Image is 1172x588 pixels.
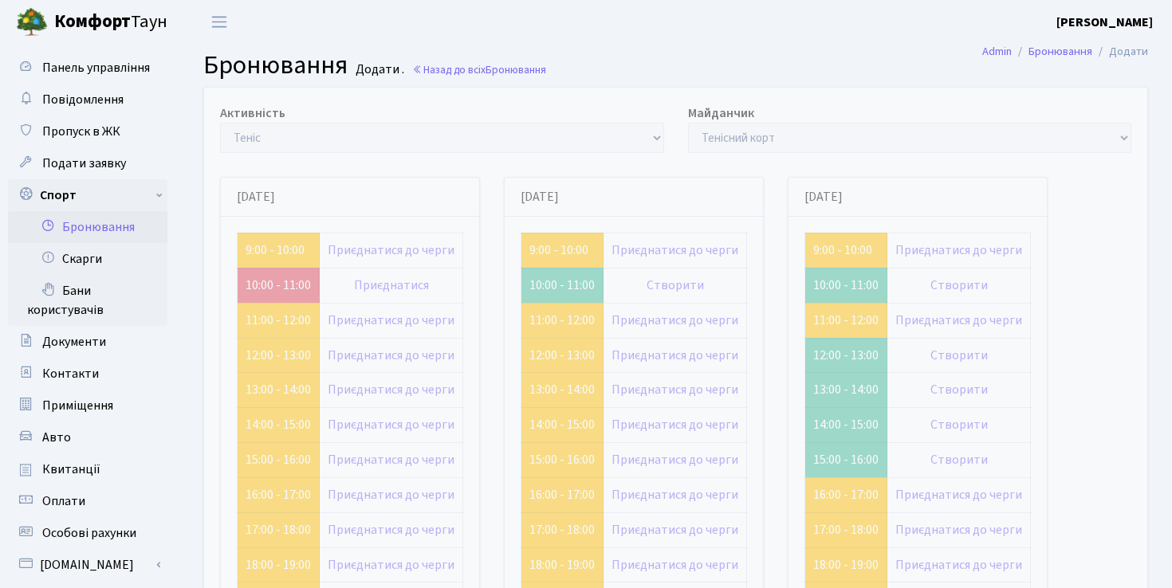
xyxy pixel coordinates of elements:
a: Приєднатися до черги [895,556,1022,574]
a: Особові рахунки [8,517,167,549]
a: 17:00 - 18:00 [529,521,595,539]
a: 11:00 - 12:00 [813,312,879,329]
small: Додати . [352,62,404,77]
a: 11:00 - 12:00 [529,312,595,329]
a: Створити [930,381,988,398]
a: Приєднатися до черги [328,241,454,259]
a: Назад до всіхБронювання [412,62,546,77]
a: 16:00 - 17:00 [813,486,879,504]
a: [PERSON_NAME] [1056,13,1153,32]
a: Приєднатися до черги [328,347,454,364]
span: Таун [54,9,167,36]
a: Панель управління [8,52,167,84]
a: Admin [982,43,1012,60]
a: 15:00 - 16:00 [529,451,595,468]
a: 15:00 - 16:00 [246,451,311,468]
a: 16:00 - 17:00 [246,486,311,504]
span: Бронювання [203,47,348,84]
a: 18:00 - 19:00 [246,556,311,574]
a: 10:00 - 11:00 [246,276,311,294]
a: Пропуск в ЖК [8,116,167,147]
a: 18:00 - 19:00 [529,556,595,574]
a: Приєднатися до черги [612,347,738,364]
a: 9:00 - 10:00 [529,241,588,259]
span: Авто [42,429,71,446]
a: 9:00 - 10:00 [813,241,872,259]
span: Подати заявку [42,155,126,172]
a: Бронювання [1028,43,1092,60]
a: Приєднатися до черги [328,416,454,433]
a: 13:00 - 14:00 [246,381,311,398]
a: Бронювання [8,211,167,243]
td: 10:00 - 11:00 [805,268,887,303]
a: Приєднатися до черги [612,521,738,539]
a: Контакти [8,358,167,390]
img: logo.png [16,6,48,38]
a: Приєднатися до черги [328,381,454,398]
label: Активність [220,104,285,123]
a: Приєднатися до черги [612,381,738,398]
a: Приєднатися до черги [612,556,738,574]
a: Скарги [8,243,167,275]
a: Авто [8,421,167,453]
a: Документи [8,326,167,358]
a: Приєднатися до черги [612,486,738,504]
b: [PERSON_NAME] [1056,14,1153,31]
a: 16:00 - 17:00 [529,486,595,504]
a: Приєднатися до черги [895,486,1022,504]
span: Панель управління [42,59,150,76]
a: Приєднатися до черги [328,312,454,329]
span: Документи [42,333,106,351]
a: Створити [930,416,988,433]
a: Приєднатися до черги [895,312,1022,329]
label: Майданчик [688,104,754,123]
a: Оплати [8,485,167,517]
span: Пропуск в ЖК [42,123,120,140]
a: Приєднатися до черги [328,486,454,504]
div: [DATE] [505,178,763,217]
a: Повідомлення [8,84,167,116]
a: Спорт [8,179,167,211]
a: Приєднатися до черги [612,451,738,468]
button: Переключити навігацію [199,9,239,35]
a: [DOMAIN_NAME] [8,549,167,581]
a: 14:00 - 15:00 [246,416,311,433]
td: 12:00 - 13:00 [805,338,887,373]
li: Додати [1092,43,1148,61]
span: Квитанції [42,461,100,478]
a: Приєднатися до черги [328,521,454,539]
a: Приєднатися до черги [895,241,1022,259]
a: Приєднатися до черги [612,416,738,433]
a: 11:00 - 12:00 [246,312,311,329]
span: Особові рахунки [42,524,136,542]
a: 17:00 - 18:00 [246,521,311,539]
td: 13:00 - 14:00 [805,373,887,408]
b: Комфорт [54,9,131,34]
a: 12:00 - 13:00 [246,347,311,364]
a: Бани користувачів [8,275,167,326]
a: Створити [930,451,988,468]
a: Приєднатися до черги [895,521,1022,539]
a: 13:00 - 14:00 [529,381,595,398]
a: Приєднатися [354,276,429,294]
nav: breadcrumb [958,35,1172,69]
a: Подати заявку [8,147,167,179]
a: Приєднатися до черги [328,451,454,468]
a: Приміщення [8,390,167,421]
a: Створити [930,347,988,364]
span: Повідомлення [42,91,124,108]
td: 14:00 - 15:00 [805,408,887,443]
span: Бронювання [486,62,546,77]
div: [DATE] [789,178,1047,217]
span: Оплати [42,492,85,510]
span: Контакти [42,365,99,382]
a: 12:00 - 13:00 [529,347,595,364]
a: Квитанції [8,453,167,485]
td: 10:00 - 11:00 [521,268,604,303]
a: Створити [930,276,988,294]
td: 15:00 - 16:00 [805,443,887,478]
a: Створити [647,276,704,294]
a: 14:00 - 15:00 [529,416,595,433]
span: Приміщення [42,397,113,414]
a: 18:00 - 19:00 [813,556,879,574]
